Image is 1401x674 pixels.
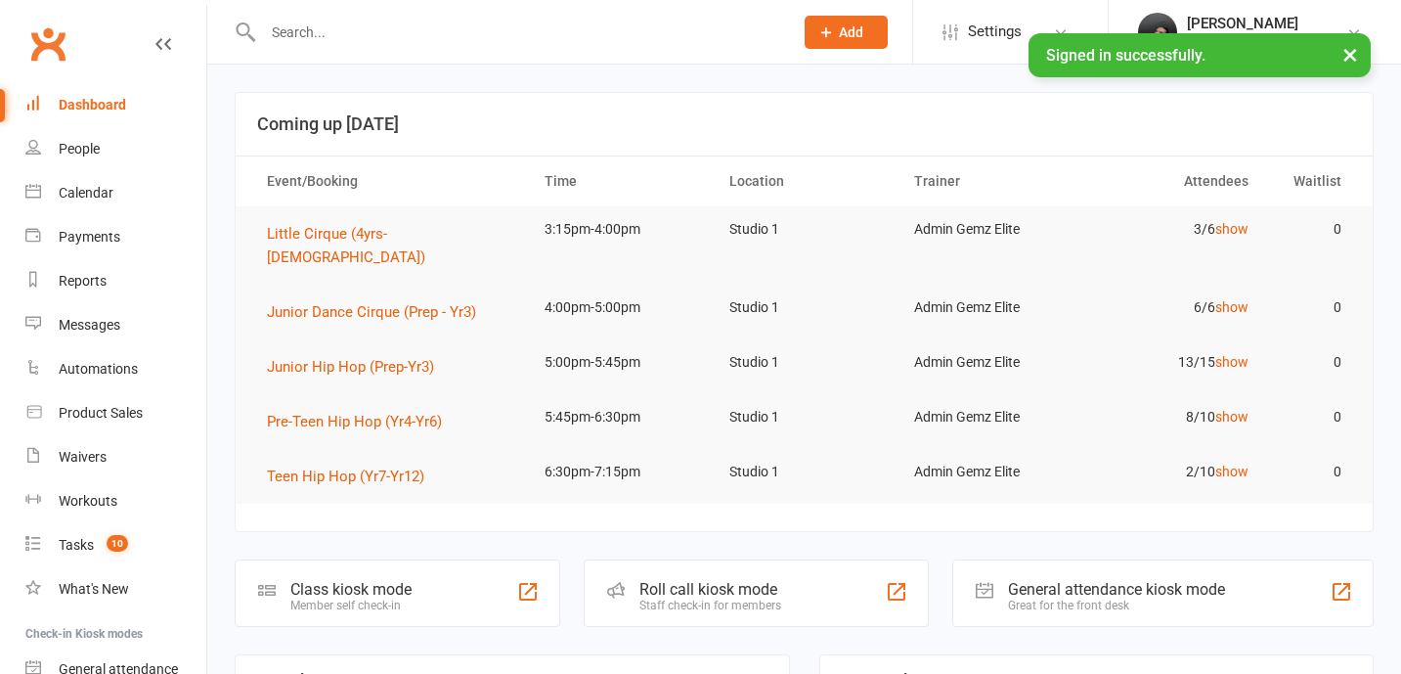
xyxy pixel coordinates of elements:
[59,273,107,289] div: Reports
[257,19,779,46] input: Search...
[527,206,712,252] td: 3:15pm-4:00pm
[639,599,781,612] div: Staff check-in for members
[25,435,206,479] a: Waivers
[59,537,94,553] div: Tasks
[107,535,128,552] span: 10
[897,339,1081,385] td: Admin Gemz Elite
[290,599,412,612] div: Member self check-in
[267,410,456,433] button: Pre-Teen Hip Hop (Yr4-Yr6)
[1266,285,1359,331] td: 0
[1081,449,1266,495] td: 2/10
[1138,13,1177,52] img: thumb_image1739337055.png
[25,391,206,435] a: Product Sales
[59,361,138,377] div: Automations
[267,303,476,321] span: Junior Dance Cirque (Prep - Yr3)
[59,493,117,509] div: Workouts
[25,523,206,567] a: Tasks 10
[1081,339,1266,385] td: 13/15
[805,16,888,49] button: Add
[839,24,863,40] span: Add
[897,449,1081,495] td: Admin Gemz Elite
[25,215,206,259] a: Payments
[25,303,206,347] a: Messages
[1008,599,1225,612] div: Great for the front desk
[59,405,143,421] div: Product Sales
[712,206,897,252] td: Studio 1
[897,206,1081,252] td: Admin Gemz Elite
[1215,299,1248,315] a: show
[897,285,1081,331] td: Admin Gemz Elite
[1266,157,1359,206] th: Waitlist
[1081,206,1266,252] td: 3/6
[257,114,1351,134] h3: Coming up [DATE]
[1333,33,1368,75] button: ×
[897,157,1081,206] th: Trainer
[897,394,1081,440] td: Admin Gemz Elite
[25,259,206,303] a: Reports
[25,567,206,611] a: What's New
[25,127,206,171] a: People
[639,580,781,599] div: Roll call kiosk mode
[267,468,424,485] span: Teen Hip Hop (Yr7-Yr12)
[59,229,120,245] div: Payments
[59,185,113,201] div: Calendar
[25,347,206,391] a: Automations
[59,97,126,112] div: Dashboard
[267,300,490,324] button: Junior Dance Cirque (Prep - Yr3)
[527,157,712,206] th: Time
[1266,394,1359,440] td: 0
[1046,46,1205,65] span: Signed in successfully.
[1187,32,1334,50] div: Gemz Elite Dance Studio
[712,285,897,331] td: Studio 1
[527,394,712,440] td: 5:45pm-6:30pm
[59,317,120,333] div: Messages
[267,222,509,269] button: Little Cirque (4yrs-[DEMOGRAPHIC_DATA])
[267,465,438,488] button: Teen Hip Hop (Yr7-Yr12)
[712,394,897,440] td: Studio 1
[712,449,897,495] td: Studio 1
[1215,221,1248,237] a: show
[290,580,412,599] div: Class kiosk mode
[1215,464,1248,479] a: show
[1266,449,1359,495] td: 0
[249,157,527,206] th: Event/Booking
[968,10,1022,54] span: Settings
[527,339,712,385] td: 5:00pm-5:45pm
[23,20,72,68] a: Clubworx
[1215,354,1248,370] a: show
[1081,394,1266,440] td: 8/10
[267,355,448,379] button: Junior Hip Hop (Prep-Yr3)
[1081,285,1266,331] td: 6/6
[527,449,712,495] td: 6:30pm-7:15pm
[1266,206,1359,252] td: 0
[527,285,712,331] td: 4:00pm-5:00pm
[267,225,425,266] span: Little Cirque (4yrs-[DEMOGRAPHIC_DATA])
[59,449,107,465] div: Waivers
[1081,157,1266,206] th: Attendees
[712,157,897,206] th: Location
[25,83,206,127] a: Dashboard
[1215,409,1248,425] a: show
[25,171,206,215] a: Calendar
[712,339,897,385] td: Studio 1
[25,479,206,523] a: Workouts
[59,141,100,157] div: People
[1266,339,1359,385] td: 0
[59,581,129,597] div: What's New
[1008,580,1225,599] div: General attendance kiosk mode
[267,358,434,376] span: Junior Hip Hop (Prep-Yr3)
[1187,15,1334,32] div: [PERSON_NAME]
[267,413,442,430] span: Pre-Teen Hip Hop (Yr4-Yr6)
